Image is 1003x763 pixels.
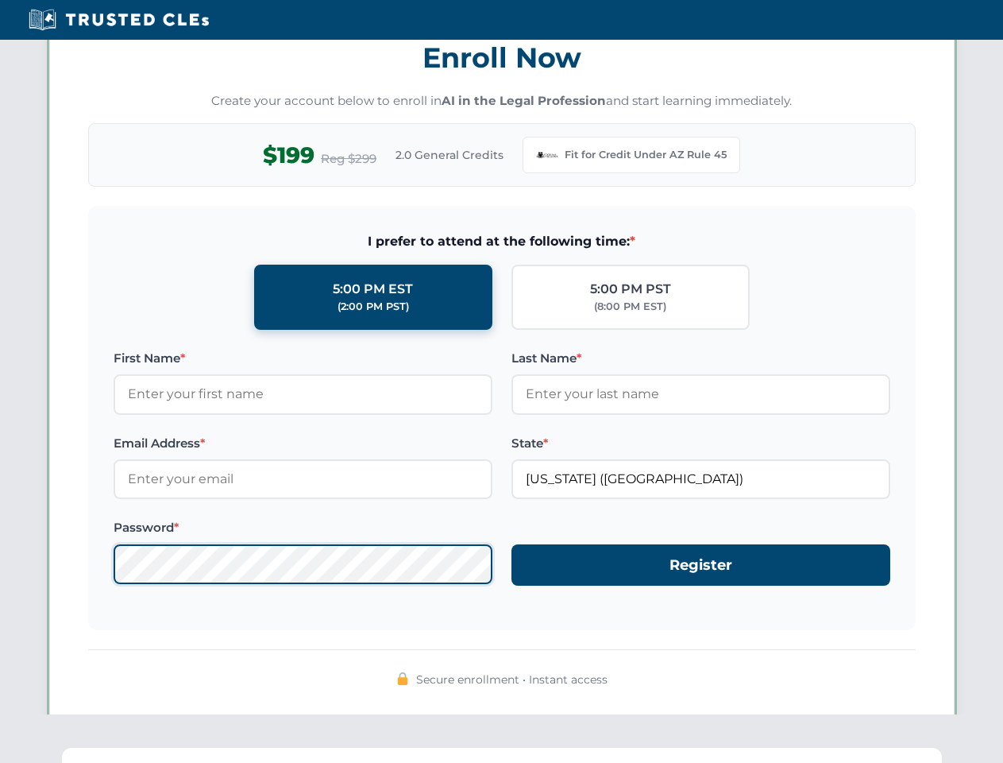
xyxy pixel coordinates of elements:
strong: AI in the Legal Profession [442,93,606,108]
label: Last Name [511,349,890,368]
input: Enter your email [114,459,492,499]
button: Register [511,544,890,587]
p: Create your account below to enroll in and start learning immediately. [88,92,916,110]
div: 5:00 PM PST [590,279,671,300]
input: Arizona (AZ) [511,459,890,499]
span: Secure enrollment • Instant access [416,671,608,688]
span: 2.0 General Credits [395,146,503,164]
input: Enter your first name [114,374,492,414]
label: First Name [114,349,492,368]
img: Arizona Bar [536,144,558,166]
div: (8:00 PM EST) [594,299,666,315]
label: State [511,434,890,453]
input: Enter your last name [511,374,890,414]
span: Reg $299 [321,149,376,168]
span: Fit for Credit Under AZ Rule 45 [565,147,727,163]
span: I prefer to attend at the following time: [114,231,890,252]
img: 🔒 [396,672,409,685]
div: (2:00 PM PST) [338,299,409,315]
img: Trusted CLEs [24,8,214,32]
label: Email Address [114,434,492,453]
span: $199 [263,137,314,173]
label: Password [114,518,492,537]
h3: Enroll Now [88,33,916,83]
div: 5:00 PM EST [333,279,413,300]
